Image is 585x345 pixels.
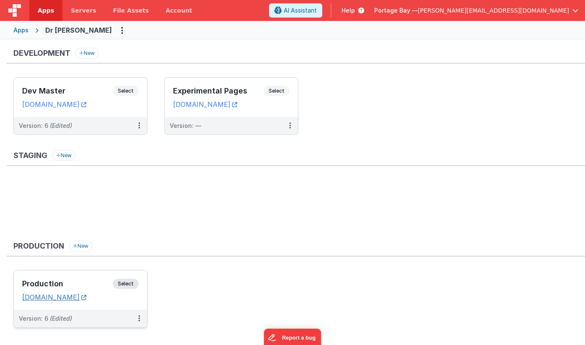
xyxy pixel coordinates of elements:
[269,3,322,18] button: AI Assistant
[13,151,47,160] h3: Staging
[22,100,86,109] a: [DOMAIN_NAME]
[45,25,112,35] div: Dr [PERSON_NAME]
[115,23,129,37] button: Options
[264,86,290,96] span: Select
[173,87,264,95] h3: Experimental Pages
[13,26,28,34] div: Apps
[19,314,72,323] div: Version: 6
[22,280,113,288] h3: Production
[13,49,70,57] h3: Development
[52,150,75,161] button: New
[13,242,64,250] h3: Production
[113,86,139,96] span: Select
[50,315,72,322] span: (Edited)
[342,6,355,15] span: Help
[374,6,578,15] button: Portage Bay — [PERSON_NAME][EMAIL_ADDRESS][DOMAIN_NAME]
[69,241,92,252] button: New
[71,6,96,15] span: Servers
[75,48,98,59] button: New
[38,6,54,15] span: Apps
[22,293,86,301] a: [DOMAIN_NAME]
[418,6,569,15] span: [PERSON_NAME][EMAIL_ADDRESS][DOMAIN_NAME]
[374,6,418,15] span: Portage Bay —
[284,6,317,15] span: AI Assistant
[113,6,149,15] span: File Assets
[22,87,113,95] h3: Dev Master
[113,279,139,289] span: Select
[19,122,72,130] div: Version: 6
[173,100,237,109] a: [DOMAIN_NAME]
[50,122,72,129] span: (Edited)
[170,122,201,130] div: Version: —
